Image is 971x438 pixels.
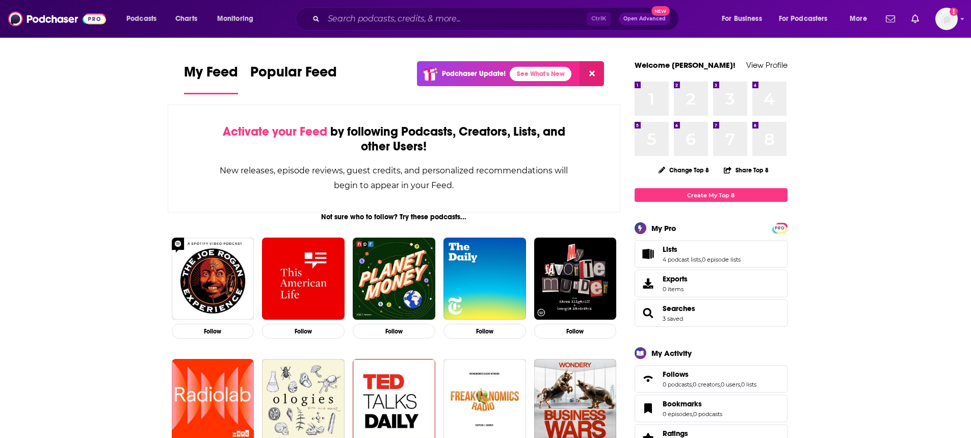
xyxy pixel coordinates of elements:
span: Ratings [663,429,688,438]
a: See What's New [510,67,571,81]
img: Planet Money [353,238,435,320]
span: Open Advanced [623,16,666,21]
a: View Profile [746,60,788,70]
span: PRO [774,224,786,232]
div: New releases, episode reviews, guest credits, and personalized recommendations will begin to appe... [219,163,569,193]
span: Bookmarks [635,395,788,422]
a: 0 episodes [663,410,692,418]
a: Searches [638,306,659,320]
a: 0 lists [741,381,756,388]
span: Exports [663,274,688,284]
span: , [740,381,741,388]
a: 0 episode lists [702,256,741,263]
a: Ratings [663,429,722,438]
span: Follows [635,365,788,393]
a: Charts [169,11,203,27]
span: , [701,256,702,263]
img: The Daily [443,238,526,320]
span: For Business [722,12,762,26]
span: Searches [635,299,788,327]
span: Bookmarks [663,399,702,408]
button: open menu [843,11,880,27]
button: Follow [534,324,617,339]
button: Share Top 8 [723,160,769,180]
span: New [651,6,670,16]
button: Change Top 8 [652,164,716,176]
a: 0 podcasts [663,381,692,388]
img: User Profile [935,8,958,30]
span: Charts [175,12,197,26]
span: Exports [638,276,659,291]
a: 3 saved [663,315,683,322]
a: Show notifications dropdown [907,10,923,28]
button: open menu [715,11,775,27]
button: Follow [262,324,345,339]
img: Podchaser - Follow, Share and Rate Podcasts [8,9,106,29]
a: Show notifications dropdown [882,10,899,28]
img: My Favorite Murder with Karen Kilgariff and Georgia Hardstark [534,238,617,320]
span: Lists [635,240,788,268]
span: Monitoring [217,12,253,26]
button: Follow [353,324,435,339]
div: Not sure who to follow? Try these podcasts... [168,213,621,221]
a: Create My Top 8 [635,188,788,202]
span: Logged in as RiverheadPublicity [935,8,958,30]
a: My Feed [184,63,238,94]
a: Bookmarks [638,401,659,416]
a: 0 podcasts [693,410,722,418]
a: Lists [663,245,741,254]
span: For Podcasters [779,12,828,26]
span: Follows [663,370,689,379]
button: open menu [210,11,267,27]
img: This American Life [262,238,345,320]
a: 4 podcast lists [663,256,701,263]
img: The Joe Rogan Experience [172,238,254,320]
a: Popular Feed [250,63,337,94]
span: Activate your Feed [223,124,327,139]
span: My Feed [184,63,238,87]
div: by following Podcasts, Creators, Lists, and other Users! [219,124,569,154]
button: Open AdvancedNew [619,13,670,25]
div: My Activity [651,348,692,358]
span: Podcasts [126,12,156,26]
a: Searches [663,304,695,313]
svg: Add a profile image [950,8,958,16]
span: , [692,410,693,418]
button: Show profile menu [935,8,958,30]
div: My Pro [651,223,676,233]
button: Follow [443,324,526,339]
span: , [692,381,693,388]
span: Ctrl K [587,12,611,25]
a: Bookmarks [663,399,722,408]
a: Follows [663,370,756,379]
a: PRO [774,224,786,231]
span: 0 items [663,286,688,293]
a: 0 users [721,381,740,388]
span: Lists [663,245,677,254]
a: Lists [638,247,659,261]
button: open menu [119,11,170,27]
div: Search podcasts, credits, & more... [305,7,689,31]
a: Follows [638,372,659,386]
span: More [850,12,867,26]
button: open menu [772,11,843,27]
a: 0 creators [693,381,720,388]
p: Podchaser Update! [442,69,506,78]
a: Exports [635,270,788,297]
span: Popular Feed [250,63,337,87]
a: Welcome [PERSON_NAME]! [635,60,736,70]
button: Follow [172,324,254,339]
input: Search podcasts, credits, & more... [324,11,587,27]
span: , [720,381,721,388]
